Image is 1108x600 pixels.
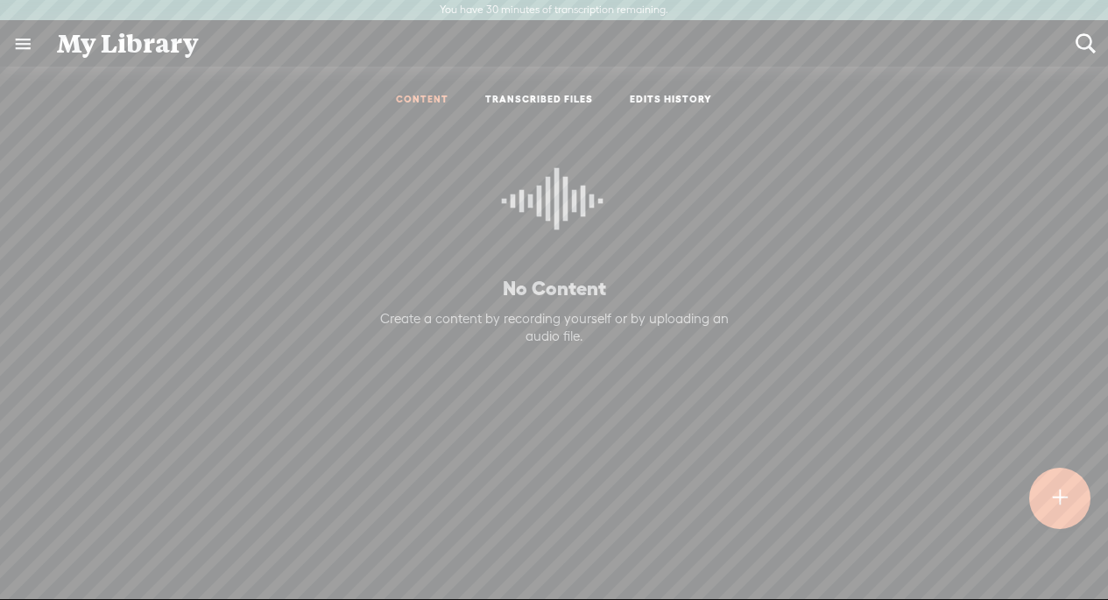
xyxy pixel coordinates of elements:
label: You have 30 minutes of transcription remaining. [440,4,668,18]
p: No Content [354,276,755,301]
a: EDITS HISTORY [630,93,712,108]
a: CONTENT [396,93,448,108]
div: Create a content by recording yourself or by uploading an audio file. [363,310,746,344]
a: TRANSCRIBED FILES [485,93,593,108]
div: My Library [45,21,1063,67]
